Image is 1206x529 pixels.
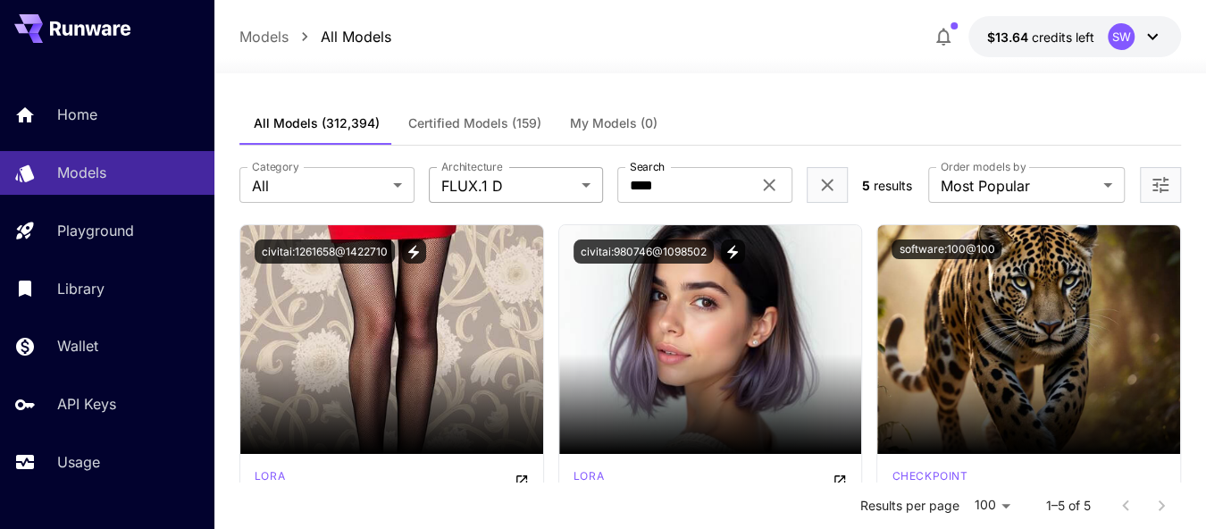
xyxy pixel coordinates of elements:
p: Home [57,104,97,125]
button: $13.63592SW [968,16,1181,57]
p: Results per page [860,497,959,515]
p: lora [255,468,285,484]
button: Open in CivitAI [515,468,529,490]
button: View trigger words [402,239,426,264]
label: Search [630,159,665,174]
p: Library [57,278,105,299]
p: lora [574,468,604,484]
span: My Models (0) [570,115,657,131]
label: Order models by [941,159,1026,174]
button: Clear filters (1) [817,174,838,197]
span: $13.64 [986,29,1031,45]
p: Wallet [57,335,98,357]
p: API Keys [57,393,116,415]
p: checkpoint [892,468,967,484]
span: All Models (312,394) [254,115,380,131]
button: civitai:1261658@1422710 [255,239,395,264]
span: results [874,178,912,193]
a: All Models [321,26,391,47]
a: Models [239,26,289,47]
span: 5 [862,178,870,193]
nav: breadcrumb [239,26,391,47]
button: Open in CivitAI [833,468,847,490]
button: View trigger words [721,239,745,264]
p: Models [57,162,106,183]
p: 1–5 of 5 [1045,497,1090,515]
button: software:100@100 [892,239,1001,259]
p: Usage [57,451,100,473]
span: FLUX.1 D [441,175,575,197]
button: Open more filters [1150,174,1171,197]
label: Architecture [441,159,502,174]
div: SW [1108,23,1135,50]
div: 100 [967,492,1017,518]
span: credits left [1031,29,1093,45]
div: FLUX.1 D [255,468,285,490]
p: Playground [57,220,134,241]
span: Certified Models (159) [408,115,541,131]
span: Most Popular [941,175,1096,197]
div: FLUX.1 D [574,468,604,490]
div: FLUX.1 D [892,468,967,484]
span: All [252,175,386,197]
div: $13.63592 [986,28,1093,46]
button: civitai:980746@1098502 [574,239,714,264]
label: Category [252,159,299,174]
